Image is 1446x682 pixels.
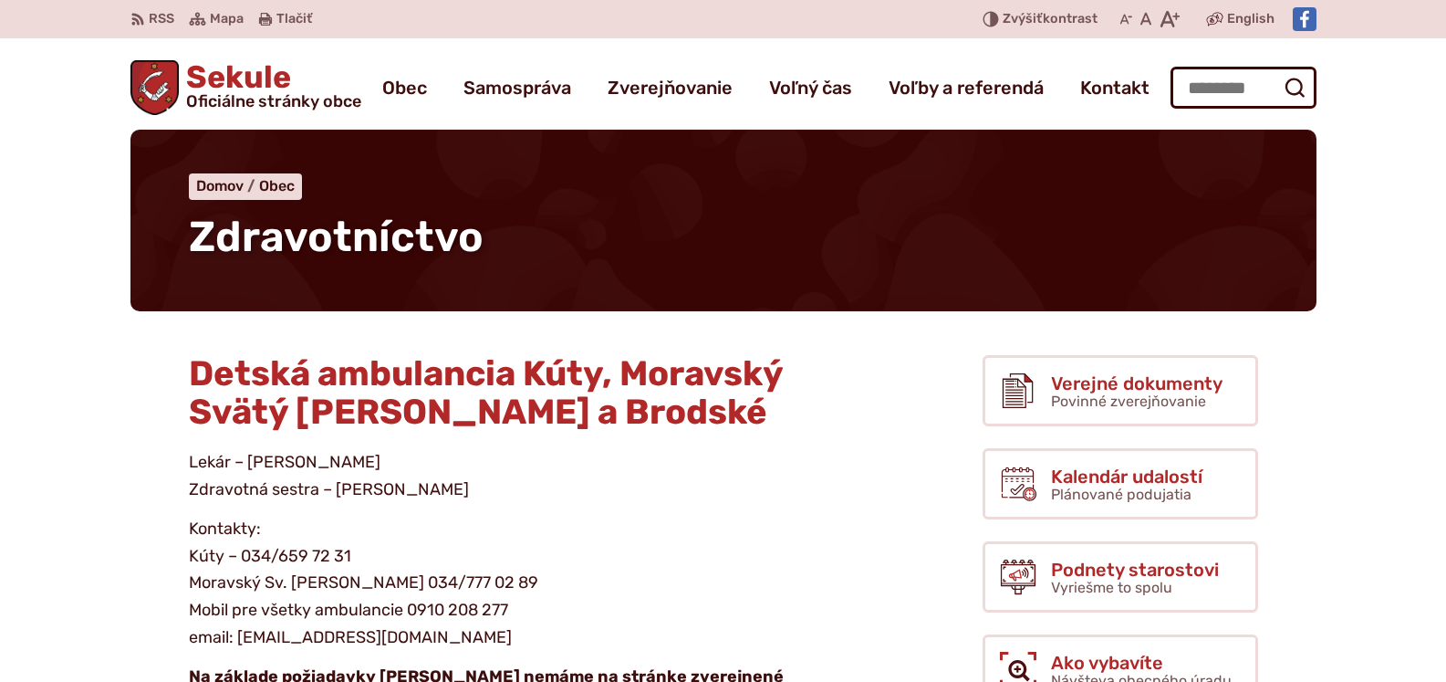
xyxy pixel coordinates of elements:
[189,516,837,651] p: Kontakty: Kúty – 034/659 72 31 Moravský Sv. [PERSON_NAME] 034/777 02 89 Mobil pre všetky ambulanc...
[769,62,852,113] a: Voľný čas
[189,352,783,433] strong: Detská ambulancia Kúty, Moravský Svätý [PERSON_NAME] a Brodské
[210,8,244,30] span: Mapa
[1051,486,1191,503] span: Plánované podujatia
[983,448,1258,519] a: Kalendár udalostí Plánované podujatia
[1051,560,1219,580] span: Podnety starostovi
[382,62,427,113] a: Obec
[1051,393,1206,410] span: Povinné zverejňovanie
[1051,373,1222,393] span: Verejné dokumenty
[983,355,1258,426] a: Verejné dokumenty Povinné zverejňovanie
[1051,579,1172,596] span: Vyriešme to spolu
[1003,11,1043,26] span: Zvýšiť
[189,212,484,262] span: Zdravotníctvo
[1080,62,1150,113] a: Kontakt
[189,449,837,503] p: Lekár – [PERSON_NAME] Zdravotná sestra – [PERSON_NAME]
[1003,12,1098,27] span: kontrast
[179,62,361,110] span: Sekule
[983,541,1258,613] a: Podnety starostovi Vyriešme to spolu
[608,62,733,113] a: Zverejňovanie
[889,62,1044,113] a: Voľby a referendá
[186,93,361,110] span: Oficiálne stránky obce
[149,8,174,30] span: RSS
[130,60,362,115] a: Logo Sekule, prejsť na domovskú stránku.
[259,177,295,194] a: Obec
[130,60,180,115] img: Prejsť na domovskú stránku
[463,62,571,113] a: Samospráva
[276,12,312,27] span: Tlačiť
[196,177,259,194] a: Domov
[1293,7,1316,31] img: Prejsť na Facebook stránku
[1051,653,1232,673] span: Ako vybavíte
[1223,8,1278,30] a: English
[1051,467,1202,487] span: Kalendár udalostí
[196,177,244,194] span: Domov
[1227,8,1274,30] span: English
